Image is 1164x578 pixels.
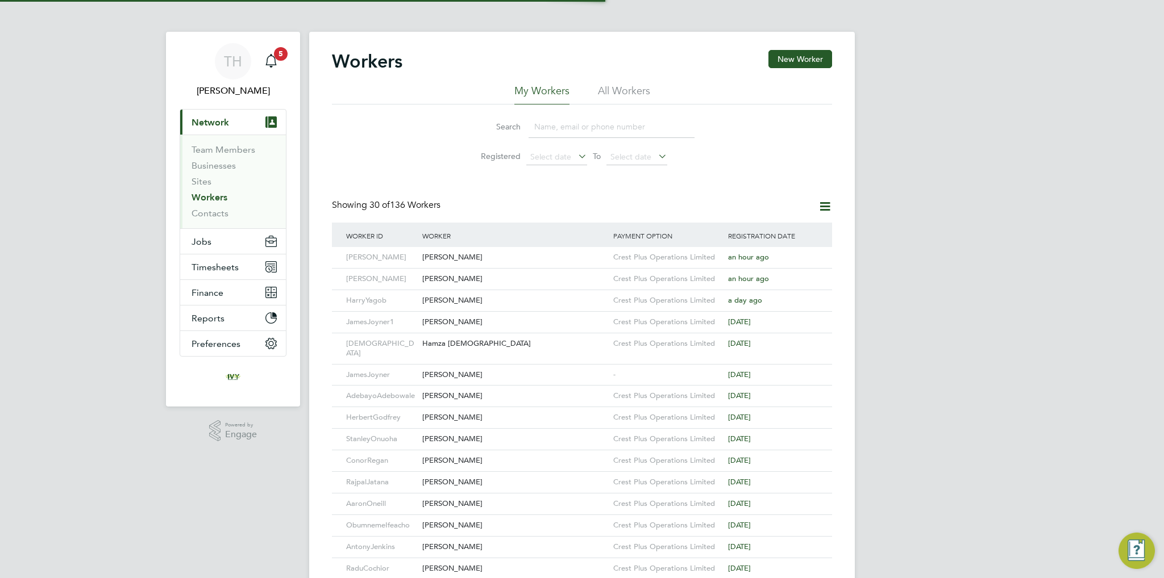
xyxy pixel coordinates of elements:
button: Finance [180,280,286,305]
div: Crest Plus Operations Limited [610,537,725,558]
div: Crest Plus Operations Limited [610,290,725,311]
div: HarryYagob [343,290,419,311]
div: Crest Plus Operations Limited [610,312,725,333]
label: Registered [469,151,521,161]
a: Team Members [192,144,255,155]
a: RajpalJatana[PERSON_NAME]Crest Plus Operations Limited[DATE] [343,471,821,481]
div: [PERSON_NAME] [419,365,610,386]
button: New Worker [768,50,832,68]
div: Registration Date [725,223,821,249]
div: AdebayoAdebowale [343,386,419,407]
span: [DATE] [728,338,751,348]
div: Crest Plus Operations Limited [610,333,725,354]
span: Select date [610,152,651,162]
div: Worker [419,223,610,249]
a: Sites [192,176,211,187]
span: [DATE] [728,370,751,379]
div: [PERSON_NAME] [343,269,419,290]
button: Jobs [180,229,286,254]
div: [PERSON_NAME] [419,493,610,514]
div: Showing [332,199,443,211]
a: Businesses [192,160,236,171]
span: [DATE] [728,520,751,530]
span: TH [224,54,242,69]
div: Crest Plus Operations Limited [610,247,725,268]
span: 5 [274,47,288,61]
span: Engage [225,430,257,439]
a: AntonyJenkins[PERSON_NAME]Crest Plus Operations Limited[DATE] [343,536,821,546]
div: Crest Plus Operations Limited [610,472,725,493]
div: Crest Plus Operations Limited [610,407,725,428]
a: RaduCochior[PERSON_NAME]Crest Plus Operations Limited[DATE] [343,558,821,567]
a: Powered byEngage [209,420,257,442]
button: Engage Resource Center [1119,533,1155,569]
div: JamesJoyner1 [343,312,419,333]
button: Network [180,110,286,135]
div: Crest Plus Operations Limited [610,515,725,536]
div: [PERSON_NAME] [419,537,610,558]
span: an hour ago [728,274,769,283]
a: AaronOneill[PERSON_NAME]Crest Plus Operations Limited[DATE] [343,493,821,502]
a: AdebayoAdebowale[PERSON_NAME]Crest Plus Operations Limited[DATE] [343,385,821,395]
span: [DATE] [728,391,751,400]
li: My Workers [514,84,569,104]
span: [DATE] [728,542,751,551]
div: [PERSON_NAME] [419,269,610,290]
div: RajpalJatana [343,472,419,493]
div: [PERSON_NAME] [419,515,610,536]
a: TH[PERSON_NAME] [180,43,286,98]
div: Crest Plus Operations Limited [610,493,725,514]
div: [PERSON_NAME] [419,450,610,471]
a: ConorRegan[PERSON_NAME]Crest Plus Operations Limited[DATE] [343,450,821,459]
input: Name, email or phone number [529,116,695,138]
span: [DATE] [728,455,751,465]
div: [PERSON_NAME] [343,247,419,268]
div: - [610,365,725,386]
a: Contacts [192,208,228,219]
a: [PERSON_NAME][PERSON_NAME]Crest Plus Operations Limitedan hour ago [343,268,821,278]
span: a day ago [728,295,762,305]
h2: Workers [332,50,402,73]
div: AntonyJenkins [343,537,419,558]
div: StanleyOnuoha [343,429,419,450]
a: JamesJoyner1[PERSON_NAME]Crest Plus Operations Limited[DATE] [343,311,821,321]
label: Search [469,122,521,132]
a: JamesJoyner[PERSON_NAME]-[DATE] [343,364,821,374]
div: HerbertGodfrey [343,407,419,428]
div: Crest Plus Operations Limited [610,386,725,407]
div: Crest Plus Operations Limited [610,429,725,450]
div: [DEMOGRAPHIC_DATA] [343,333,419,364]
span: 30 of [369,199,390,211]
span: 136 Workers [369,199,440,211]
a: [PERSON_NAME][PERSON_NAME]Crest Plus Operations Limitedan hour ago [343,246,821,256]
span: Timesheets [192,262,239,273]
span: [DATE] [728,317,751,326]
a: 5 [260,43,282,79]
span: Tom Harvey [180,84,286,98]
a: Workers [192,192,227,203]
span: [DATE] [728,434,751,443]
span: Select date [530,152,571,162]
button: Preferences [180,331,286,356]
div: Crest Plus Operations Limited [610,269,725,290]
span: [DATE] [728,412,751,422]
div: [PERSON_NAME] [419,247,610,268]
div: ObumnemeIfeacho [343,515,419,536]
span: Jobs [192,236,211,247]
span: Reports [192,313,225,324]
img: ivyresourcegroup-logo-retina.png [224,368,242,386]
span: Network [192,117,229,128]
button: Reports [180,305,286,330]
a: StanleyOnuoha[PERSON_NAME]Crest Plus Operations Limited[DATE] [343,428,821,438]
span: Preferences [192,338,240,349]
div: Crest Plus Operations Limited [610,450,725,471]
a: ObumnemeIfeacho[PERSON_NAME]Crest Plus Operations Limited[DATE] [343,514,821,524]
div: Payment Option [610,223,725,249]
div: [PERSON_NAME] [419,312,610,333]
span: [DATE] [728,499,751,508]
div: [PERSON_NAME] [419,472,610,493]
a: HerbertGodfrey[PERSON_NAME]Crest Plus Operations Limited[DATE] [343,407,821,416]
div: [PERSON_NAME] [419,386,610,407]
span: To [589,149,604,164]
span: [DATE] [728,477,751,487]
